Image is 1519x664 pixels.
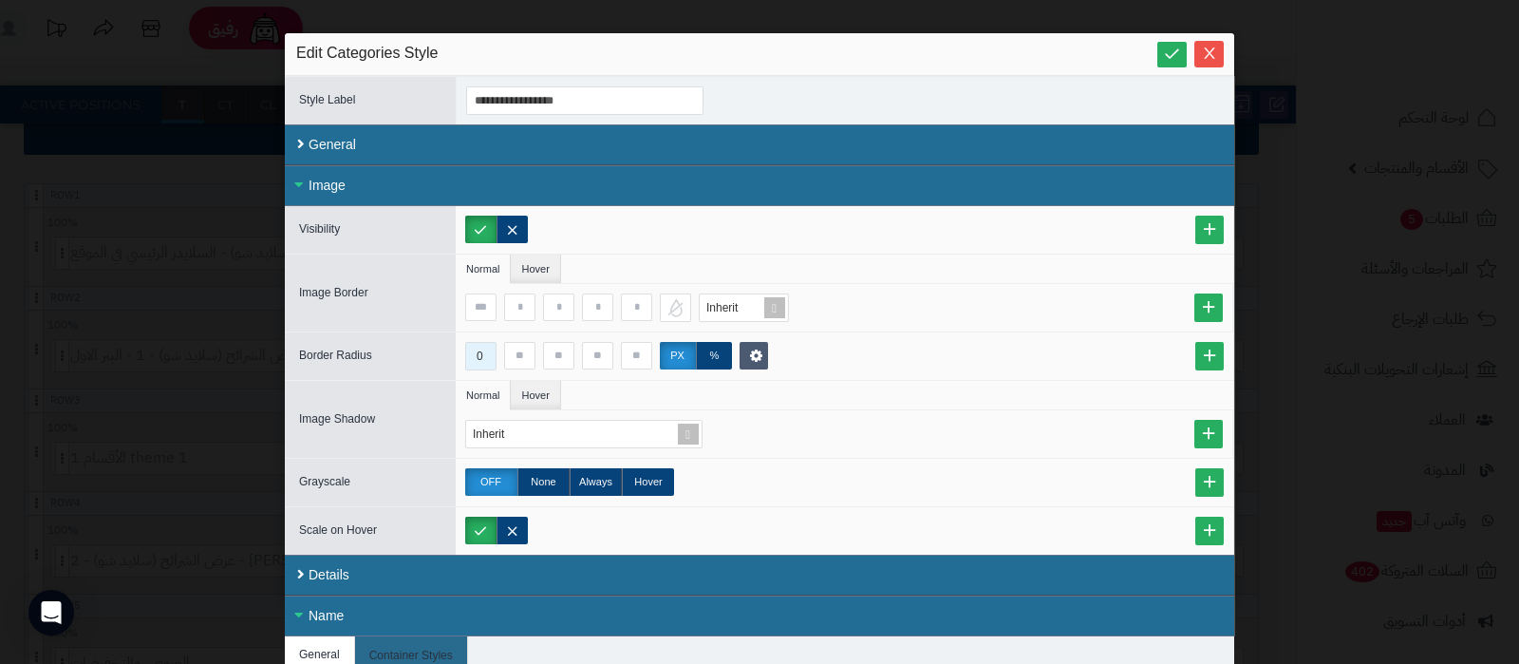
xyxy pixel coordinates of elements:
[473,421,523,447] div: Inherit
[696,342,732,370] label: %
[706,301,738,314] span: Inherit
[299,222,340,236] span: Visibility
[570,468,622,496] label: Always
[299,93,355,106] span: Style Label
[511,381,560,409] li: Hover
[511,255,560,283] li: Hover
[285,596,1234,636] div: Name
[465,468,517,496] label: OFF
[456,381,511,409] li: Normal
[1194,41,1224,67] button: Close
[299,475,350,488] span: Grayscale
[299,349,372,362] span: Border Radius
[456,255,511,283] li: Normal
[299,412,375,426] span: Image Shadow
[299,286,368,299] span: Image Border
[285,124,1234,165] div: General
[28,590,74,636] div: Open Intercom Messenger
[296,43,438,66] span: Edit Categories Style
[477,343,483,370] div: 0
[285,165,1234,206] div: Image
[517,468,570,496] label: None
[285,555,1234,596] div: Details
[660,342,696,370] label: px
[622,468,674,496] label: Hover
[299,523,377,537] span: Scale on Hover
